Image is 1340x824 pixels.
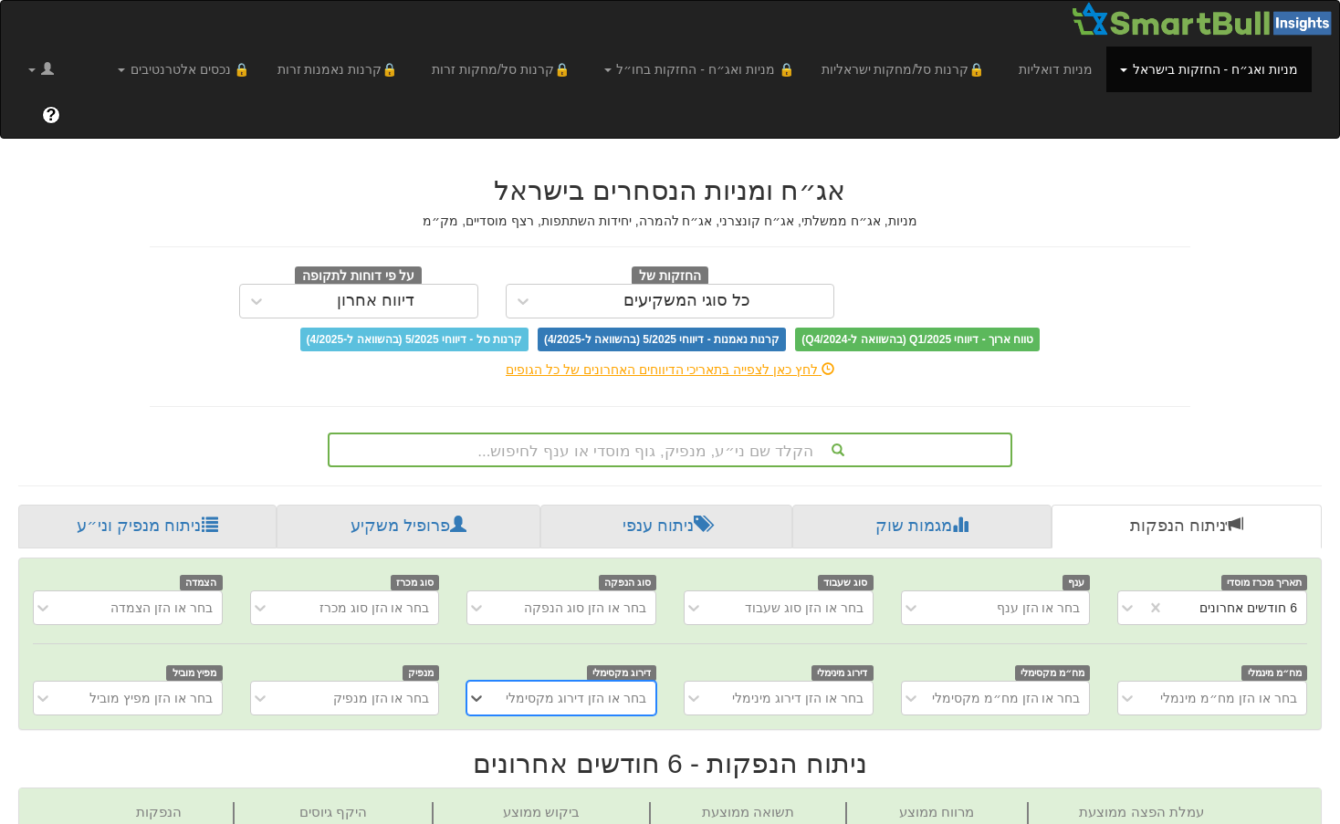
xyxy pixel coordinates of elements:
[1052,505,1322,548] a: ניתוח הנפקות
[818,575,874,590] span: סוג שעבוד
[330,434,1010,465] div: הקלד שם ני״ע, מנפיק, גוף מוסדי או ענף לחיפוש...
[391,575,440,590] span: סוג מכרז
[319,599,430,617] div: בחר או הזן סוג מכרז
[110,599,213,617] div: בחר או הזן הצמדה
[104,47,264,92] a: 🔒 נכסים אלטרנטיבים
[899,804,974,819] span: מרווח ממוצע
[136,360,1204,379] div: לחץ כאן לצפייה בתאריכי הדיווחים האחרונים של כל הגופים
[811,665,874,681] span: דירוג מינימלי
[591,47,808,92] a: 🔒 מניות ואג״ח - החזקות בחו״ל
[599,575,657,590] span: סוג הנפקה
[524,599,646,617] div: בחר או הזן סוג הנפקה
[1106,47,1312,92] a: מניות ואג״ח - החזקות בישראל
[745,599,864,617] div: בחר או הזן סוג שעבוד
[795,328,1040,351] span: טווח ארוך - דיווחי Q1/2025 (בהשוואה ל-Q4/2024)
[1071,1,1339,37] img: Smartbull
[166,665,223,681] span: מפיץ מוביל
[732,689,864,707] div: בחר או הזן דירוג מינימלי
[295,266,422,287] span: על פי דוחות לתקופה
[932,689,1081,707] div: בחר או הזן מח״מ מקסימלי
[1079,804,1203,819] span: עמלת הפצה ממוצעת
[28,92,74,138] a: ?
[277,505,540,548] a: פרופיל משקיע
[808,47,1005,92] a: 🔒קרנות סל/מחקות ישראליות
[587,665,657,681] span: דירוג מקסימלי
[540,505,792,548] a: ניתוח ענפי
[333,689,430,707] div: בחר או הזן מנפיק
[403,665,440,681] span: מנפיק
[89,689,213,707] div: בחר או הזן מפיץ מוביל
[1241,665,1307,681] span: מח״מ מינמלי
[623,292,750,310] div: כל סוגי המשקיעים
[300,328,529,351] span: קרנות סל - דיווחי 5/2025 (בהשוואה ל-4/2025)
[702,804,794,819] span: תשואה ממוצעת
[150,214,1190,228] h5: מניות, אג״ח ממשלתי, אג״ח קונצרני, אג״ח להמרה, יחידות השתתפות, רצף מוסדיים, מק״מ
[632,266,708,287] span: החזקות של
[997,599,1081,617] div: בחר או הזן ענף
[538,328,786,351] span: קרנות נאמנות - דיווחי 5/2025 (בהשוואה ל-4/2025)
[18,748,1322,778] h2: ניתוח הנפקות - 6 חודשים אחרונים
[1160,689,1297,707] div: בחר או הזן מח״מ מינמלי
[1221,575,1307,590] span: תאריך מכרז מוסדי
[792,505,1052,548] a: מגמות שוק
[18,505,277,548] a: ניתוח מנפיק וני״ע
[506,689,646,707] div: בחר או הזן דירוג מקסימלי
[299,804,367,819] span: היקף גיוסים
[503,804,580,819] span: ביקוש ממוצע
[1063,575,1091,590] span: ענף
[180,575,223,590] span: הצמדה
[1015,665,1091,681] span: מח״מ מקסימלי
[1005,47,1106,92] a: מניות דואליות
[264,47,419,92] a: 🔒קרנות נאמנות זרות
[337,292,414,310] div: דיווח אחרון
[136,804,182,819] span: הנפקות
[47,106,57,124] span: ?
[150,175,1190,205] h2: אג״ח ומניות הנסחרים בישראל
[418,47,590,92] a: 🔒קרנות סל/מחקות זרות
[1199,599,1297,617] div: 6 חודשים אחרונים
